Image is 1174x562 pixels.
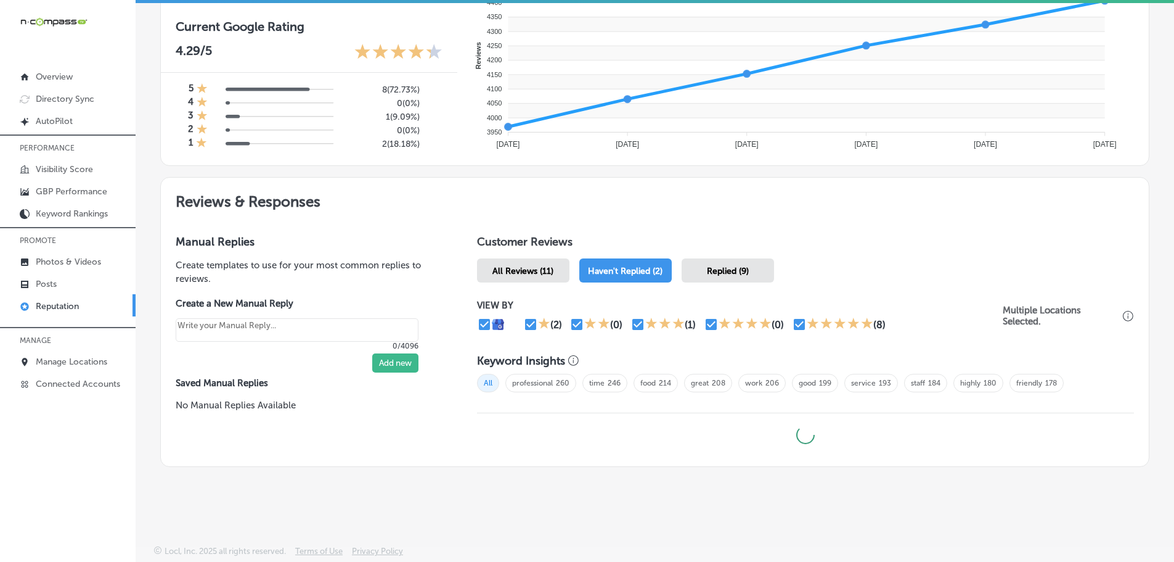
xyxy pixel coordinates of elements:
[659,379,671,387] a: 214
[176,19,442,34] h3: Current Google Rating
[161,178,1149,220] h2: Reviews & Responses
[589,379,605,387] a: time
[807,317,873,332] div: 5 Stars
[36,94,94,104] p: Directory Sync
[36,279,57,289] p: Posts
[176,318,418,342] textarea: Create your Quick Reply
[911,379,925,387] a: staff
[610,319,622,331] div: (0)
[354,43,442,62] div: 4.29 Stars
[36,357,107,367] p: Manage Locations
[1093,140,1117,149] tspan: [DATE]
[512,379,553,387] a: professional
[645,317,685,332] div: 3 Stars
[719,317,772,332] div: 4 Stars
[1016,379,1042,387] a: friendly
[487,85,502,93] tspan: 4100
[487,56,502,64] tspan: 4200
[712,379,725,387] a: 208
[189,137,193,151] h4: 1
[685,319,696,331] div: (1)
[1003,305,1120,327] p: Multiple Locations Selected.
[492,266,553,276] span: All Reviews (11)
[984,379,997,387] a: 180
[343,98,420,109] h5: 0 ( 0% )
[608,379,621,387] a: 246
[707,266,749,276] span: Replied (9)
[176,399,438,412] p: No Manual Replies Available
[477,354,565,368] h3: Keyword Insights
[477,235,1134,254] h1: Customer Reviews
[196,137,207,151] div: 1 Star
[176,342,418,350] p: 0/4096
[188,110,194,123] h4: 3
[197,110,208,123] div: 1 Star
[496,140,520,149] tspan: [DATE]
[36,72,73,82] p: Overview
[854,140,878,149] tspan: [DATE]
[343,139,420,149] h5: 2 ( 18.18% )
[616,140,639,149] tspan: [DATE]
[1045,379,1057,387] a: 178
[928,379,940,387] a: 184
[475,42,482,69] text: Reviews
[20,16,88,28] img: 660ab0bf-5cc7-4cb8-ba1c-48b5ae0f18e60NCTV_CLogo_TV_Black_-500x88.png
[477,300,1003,311] p: VIEW BY
[36,379,120,389] p: Connected Accounts
[197,123,208,137] div: 1 Star
[176,298,418,309] label: Create a New Manual Reply
[36,209,108,219] p: Keyword Rankings
[343,85,420,95] h5: 8 ( 72.73% )
[188,96,194,110] h4: 4
[487,99,502,107] tspan: 4050
[873,319,886,331] div: (8)
[799,379,816,387] a: good
[176,235,438,249] h3: Manual Replies
[343,112,420,122] h5: 1 ( 9.09% )
[772,319,784,331] div: (0)
[851,379,876,387] a: service
[36,186,107,197] p: GBP Performance
[36,257,101,267] p: Photos & Videos
[550,319,562,331] div: (2)
[691,379,709,387] a: great
[584,317,610,332] div: 2 Stars
[36,301,79,312] p: Reputation
[487,114,502,122] tspan: 4000
[165,547,286,556] p: Locl, Inc. 2025 all rights reserved.
[372,353,418,373] button: Add new
[343,125,420,136] h5: 0 ( 0% )
[765,379,779,387] a: 206
[197,96,208,110] div: 1 Star
[588,266,662,276] span: Haven't Replied (2)
[176,378,438,389] label: Saved Manual Replies
[538,317,550,332] div: 1 Star
[556,379,569,387] a: 260
[487,71,502,78] tspan: 4150
[477,374,499,392] span: All
[36,116,73,126] p: AutoPilot
[735,140,759,149] tspan: [DATE]
[176,43,212,62] p: 4.29 /5
[295,547,343,562] a: Terms of Use
[352,547,403,562] a: Privacy Policy
[879,379,891,387] a: 193
[487,28,502,35] tspan: 4300
[974,140,997,149] tspan: [DATE]
[819,379,831,387] a: 199
[176,258,438,286] p: Create templates to use for your most common replies to reviews.
[188,123,194,137] h4: 2
[36,164,93,175] p: Visibility Score
[487,42,502,49] tspan: 4250
[487,13,502,20] tspan: 4350
[640,379,656,387] a: food
[745,379,762,387] a: work
[189,83,194,96] h4: 5
[960,379,980,387] a: highly
[197,83,208,96] div: 1 Star
[487,128,502,136] tspan: 3950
